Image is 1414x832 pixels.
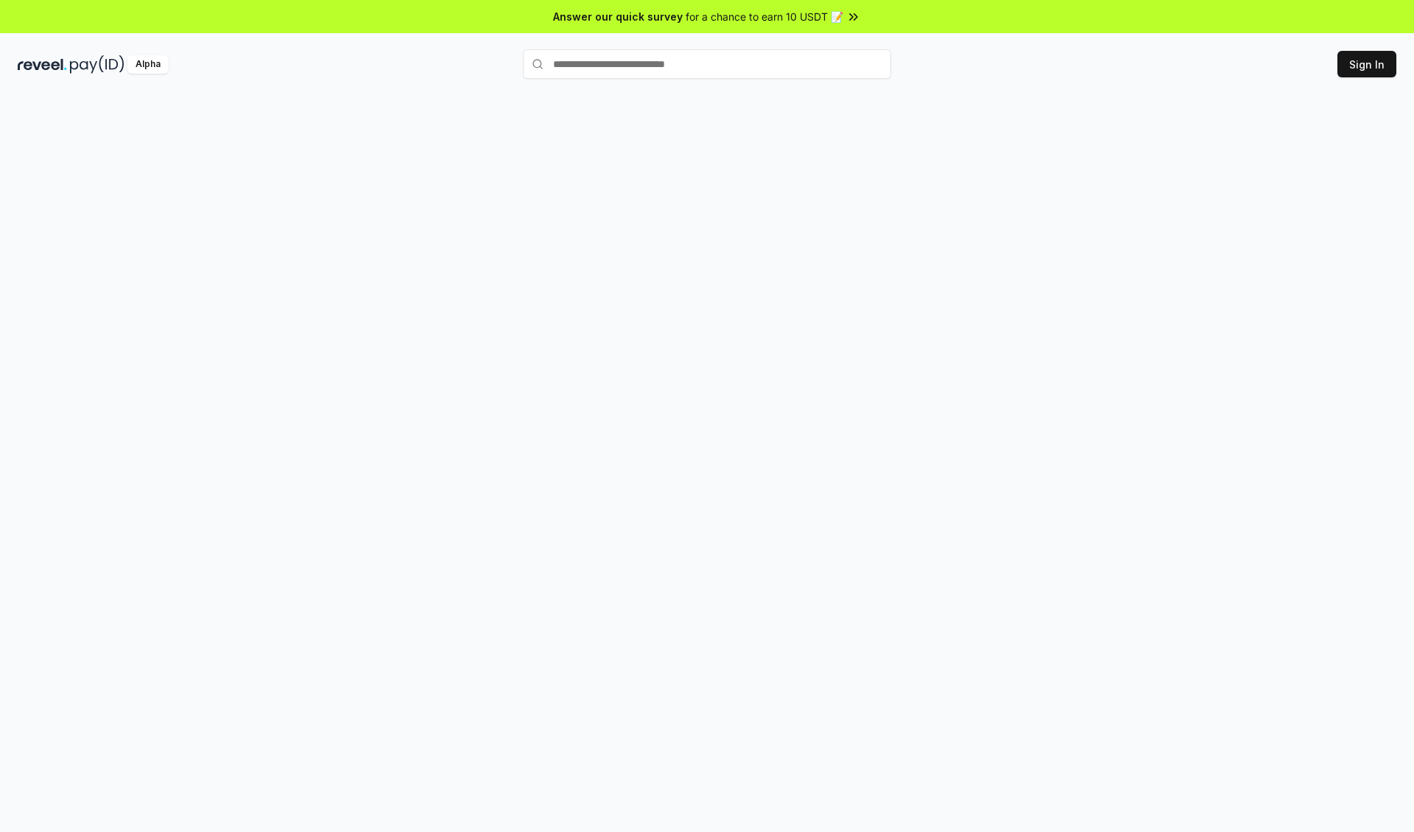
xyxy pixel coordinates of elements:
img: reveel_dark [18,55,67,74]
button: Sign In [1337,51,1396,77]
img: pay_id [70,55,124,74]
span: for a chance to earn 10 USDT 📝 [686,9,843,24]
div: Alpha [127,55,169,74]
span: Answer our quick survey [553,9,683,24]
